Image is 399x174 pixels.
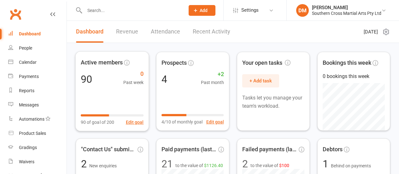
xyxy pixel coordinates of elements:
span: Past week [123,79,144,86]
span: 0 [123,69,144,79]
div: 21 [161,159,173,169]
div: Automations [19,117,44,122]
a: Revenue [116,21,138,43]
span: Your open tasks [242,58,290,68]
span: to the value of [250,162,289,169]
a: Automations [8,112,67,126]
div: DM [296,4,309,17]
span: to the value of [175,162,223,169]
a: Gradings [8,141,67,155]
button: Edit goal [206,118,224,125]
span: Past month [201,79,224,86]
div: 0 bookings this week [323,72,385,81]
div: People [19,45,32,51]
span: 90 of goal of 200 [81,119,114,126]
button: + Add task [242,74,279,87]
span: Settings [241,3,259,17]
a: Calendar [8,55,67,69]
span: Debtors [323,145,343,154]
span: Bookings this week [323,58,371,68]
div: Dashboard [19,31,41,36]
div: 90 [81,74,92,84]
span: "Contact Us" submissions [81,145,136,154]
span: $100 [279,163,289,168]
p: Tasks let you manage your team's workload. [242,94,304,110]
a: Waivers [8,155,67,169]
div: Waivers [19,159,34,164]
span: Add [200,8,208,13]
div: 4 [161,74,167,84]
a: Messages [8,98,67,112]
a: Dashboard [8,27,67,41]
div: 2 [242,159,248,169]
div: Payments [19,74,39,79]
input: Search... [83,6,180,15]
div: [PERSON_NAME] [312,5,381,10]
span: Active members [81,58,123,67]
div: Messages [19,102,39,107]
span: Failed payments (last 30d) [242,145,297,154]
div: Southern Cross Martial Arts Pty Ltd [312,10,381,16]
span: 4/10 of monthly goal [161,118,202,125]
div: Calendar [19,60,37,65]
span: +2 [201,70,224,79]
a: Payments [8,69,67,84]
div: Gradings [19,145,37,150]
span: Paid payments (last 7d) [161,145,217,154]
button: Add [189,5,215,16]
a: Recent Activity [193,21,230,43]
span: [DATE] [364,28,378,36]
button: Edit goal [126,119,144,126]
a: Product Sales [8,126,67,141]
a: People [8,41,67,55]
div: Reports [19,88,34,93]
span: 2 [81,158,89,170]
a: Attendance [151,21,180,43]
a: Clubworx [8,6,23,22]
span: $1126.40 [204,163,223,168]
a: Reports [8,84,67,98]
span: 1 [323,158,331,170]
div: Product Sales [19,131,46,136]
span: New enquiries [89,163,117,168]
span: Behind on payments [331,163,371,168]
span: Prospects [161,58,187,68]
a: Dashboard [76,21,103,43]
